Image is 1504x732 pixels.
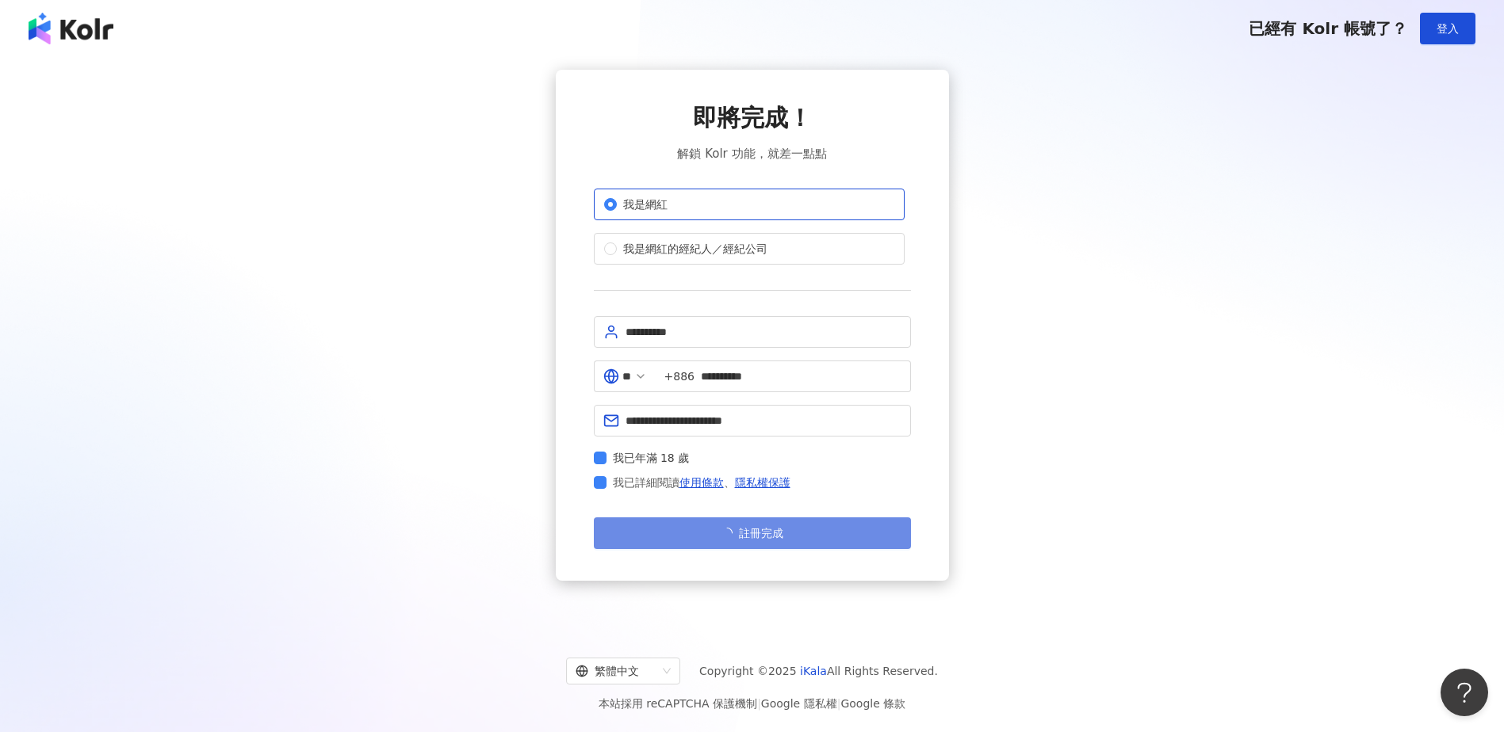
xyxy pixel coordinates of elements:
[1420,13,1475,44] button: 登入
[840,697,905,710] a: Google 條款
[1437,22,1459,35] span: 登入
[679,476,724,489] a: 使用條款
[693,101,812,135] span: 即將完成！
[739,527,783,539] span: 註冊完成
[720,526,733,539] span: loading
[576,658,656,684] div: 繁體中文
[617,196,674,213] span: 我是網紅
[594,517,911,549] button: 註冊完成
[29,13,113,44] img: logo
[837,697,841,710] span: |
[757,697,761,710] span: |
[735,476,790,489] a: 隱私權保護
[1441,669,1488,716] iframe: Help Scout Beacon - Open
[761,697,837,710] a: Google 隱私權
[800,665,827,677] a: iKala
[607,449,696,467] span: 我已年滿 18 歲
[613,473,790,492] span: 我已詳細閱讀 、
[664,368,695,385] span: +886
[617,240,774,257] span: 我是網紅的經紀人／經紀公司
[699,661,938,681] span: Copyright © 2025 All Rights Reserved.
[599,694,905,713] span: 本站採用 reCAPTCHA 保護機制
[677,144,826,163] span: 解鎖 Kolr 功能，就差一點點
[1249,19,1407,38] span: 已經有 Kolr 帳號了？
